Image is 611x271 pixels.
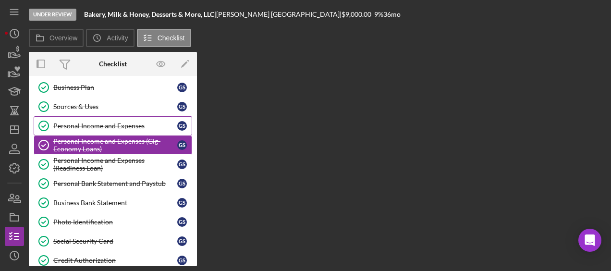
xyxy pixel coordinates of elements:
button: Overview [29,29,84,47]
label: Checklist [158,34,185,42]
a: Personal Income and Expenses (Gig-Economy Loans)GS [34,135,192,155]
div: Credit Authorization [53,257,177,264]
div: G S [177,102,187,111]
a: Sources & UsesGS [34,97,192,116]
div: Business Bank Statement [53,199,177,207]
b: Bakery, Milk & Honey, Desserts & More, LLC [84,10,214,18]
div: G S [177,160,187,169]
div: Business Plan [53,84,177,91]
div: G S [177,179,187,188]
div: G S [177,256,187,265]
div: G S [177,198,187,208]
div: G S [177,236,187,246]
div: Personal Income and Expenses (Readiness Loan) [53,157,177,172]
button: Checklist [137,29,191,47]
div: Personal Income and Expenses (Gig-Economy Loans) [53,137,177,153]
label: Overview [49,34,77,42]
div: Sources & Uses [53,103,177,111]
label: Activity [107,34,128,42]
a: Photo IdentificationGS [34,212,192,232]
div: G S [177,121,187,131]
div: Personal Income and Expenses [53,122,177,130]
div: Social Security Card [53,237,177,245]
div: Checklist [99,60,127,68]
a: Personal Bank Statement and PaystubGS [34,174,192,193]
div: Under Review [29,9,76,21]
div: [PERSON_NAME] [GEOGRAPHIC_DATA] | [216,11,342,18]
a: Personal Income and ExpensesGS [34,116,192,135]
button: Activity [86,29,134,47]
a: Personal Income and Expenses (Readiness Loan)GS [34,155,192,174]
div: Photo Identification [53,218,177,226]
a: Business PlanGS [34,78,192,97]
div: G S [177,140,187,150]
div: | [84,11,216,18]
div: Personal Bank Statement and Paystub [53,180,177,187]
a: Business Bank StatementGS [34,193,192,212]
div: G S [177,217,187,227]
a: Social Security CardGS [34,232,192,251]
div: $9,000.00 [342,11,374,18]
div: G S [177,83,187,92]
a: Credit AuthorizationGS [34,251,192,270]
div: Open Intercom Messenger [578,229,601,252]
div: 36 mo [383,11,401,18]
div: 9 % [374,11,383,18]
